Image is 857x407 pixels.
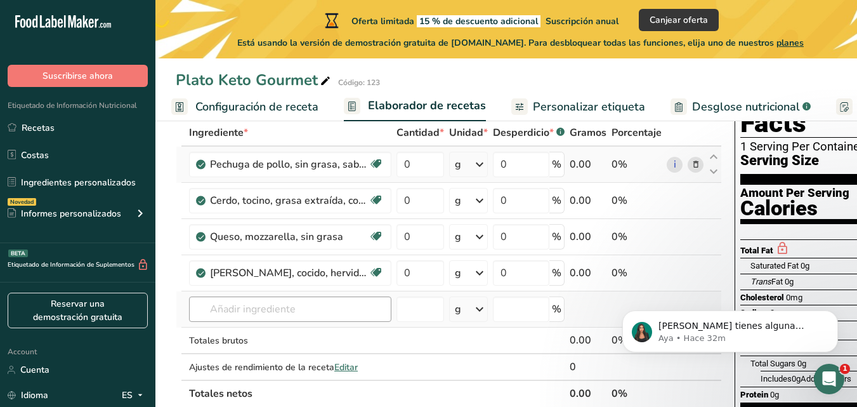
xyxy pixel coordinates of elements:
th: 0% [609,380,664,406]
span: Unidad [449,125,488,140]
span: 0g [785,277,794,286]
div: 0% [612,157,662,172]
div: g [455,193,461,208]
a: Desglose nutricional [671,93,811,121]
div: Código: 123 [338,77,380,88]
div: g [455,157,461,172]
div: BETA [8,250,28,257]
div: [PERSON_NAME], cocido, hervido, escurrido y con sal [210,265,369,281]
span: planes [776,37,804,49]
div: g [455,302,461,317]
button: Canjear oferta [639,9,719,31]
div: 0.00 [570,229,606,244]
span: Cantidad [396,125,444,140]
button: Suscribirse ahora [8,65,148,87]
div: Queso, mozzarella, sin grasa [210,229,369,244]
div: Totales brutos [189,334,391,347]
div: 0.00 [570,157,606,172]
span: Elaborador de recetas [368,97,486,114]
span: Personalizar etiqueta [533,98,645,116]
span: Serving Size [740,153,819,169]
span: 0g [770,390,779,399]
span: Porcentaje [612,125,662,140]
span: Editar [334,361,358,373]
a: Idioma [8,384,48,406]
span: Canjear oferta [650,13,708,27]
div: Cerdo, tocino, grasa extraída, cocido [210,193,369,208]
span: Protein [740,390,768,399]
a: i [667,157,683,173]
span: Está usando la versión de demostración gratuita de [DOMAIN_NAME]. Para desbloquear todas las func... [237,36,804,50]
div: Oferta limitada [322,13,618,28]
span: Total Fat [740,246,773,255]
span: 0g [801,261,809,270]
div: 0% [612,193,662,208]
div: Calories [740,199,849,218]
span: 15 % de descuento adicional [417,15,540,27]
div: g [455,229,461,244]
div: g [455,265,461,281]
th: Totales netos [186,380,567,406]
th: 0.00 [567,380,609,406]
span: Suscribirse ahora [43,69,113,83]
div: Plato Keto Gourmet [176,69,333,91]
div: 0.00 [570,265,606,281]
div: Desperdicio [493,125,565,140]
span: Suscripción anual [546,15,618,27]
div: Amount Per Serving [740,187,849,199]
a: Elaborador de recetas [344,91,486,122]
div: ES [122,388,148,403]
iframe: Intercom live chat [814,364,844,394]
span: Saturated Fat [750,261,799,270]
span: Ingrediente [189,125,248,140]
div: 0% [612,229,662,244]
span: Fat [750,277,783,286]
div: Pechuga de pollo, sin grasa, sabor mezquite, en rodajas [210,157,369,172]
i: Trans [750,277,771,286]
a: Personalizar etiqueta [511,93,645,121]
div: Ajustes de rendimiento de la receta [189,361,391,374]
div: Informes personalizados [8,207,121,220]
span: Desglose nutricional [692,98,800,116]
span: Includes Added Sugars [761,374,851,384]
span: Gramos [570,125,606,140]
a: Configuración de receta [171,93,318,121]
span: 1 [840,364,850,374]
iframe: Intercom notifications mensaje [603,284,857,373]
span: 0g [792,374,801,384]
a: Reservar una demostración gratuita [8,293,148,328]
span: Configuración de receta [195,98,318,116]
div: 0.00 [570,333,606,348]
div: 0% [612,265,662,281]
div: 0 [570,359,606,375]
div: Novedad [8,198,36,206]
div: 0.00 [570,193,606,208]
input: Añadir ingrediente [189,297,391,322]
